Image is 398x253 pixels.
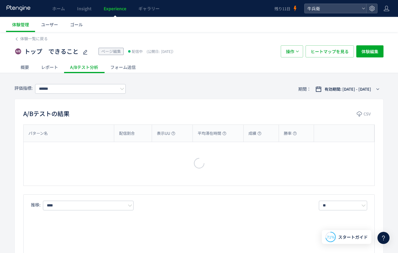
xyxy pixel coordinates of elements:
span: ゴール [70,21,83,28]
span: 評価指標: [15,85,33,91]
span: Experience [104,5,126,11]
span: CSV [364,109,371,119]
span: 体験管理 [12,21,29,28]
span: スタートガイド [338,234,368,240]
span: ヒートマップを見る [311,45,349,57]
span: 残り11日 [274,6,290,11]
span: [DATE]） [145,49,176,54]
button: CSV [354,109,375,119]
span: 配信割合 [119,131,135,136]
span: Insight [77,5,92,11]
div: 概要 [15,61,35,73]
span: ギャラリー [138,5,160,11]
span: 牛兵衛 [306,4,359,13]
span: 配信中 [132,48,143,54]
span: 推移: [31,202,40,208]
span: 操作 [286,45,294,57]
span: トップ できること [24,47,79,56]
div: フォーム送信 [104,61,142,73]
div: レポート [35,61,64,73]
span: 平均滞在時間 [198,131,226,136]
span: 勝率 [284,131,297,136]
button: ヒートマップを見る [306,45,354,57]
span: 期間： [298,84,311,94]
button: 体験編集 [356,45,383,57]
span: 71% [327,234,335,239]
h2: A/Bテストの結果 [23,109,70,118]
span: 表示UU [157,131,175,136]
span: パターン名 [28,131,48,136]
span: 有効期間: [DATE] - [DATE] [325,86,371,92]
span: (公開日: [147,49,160,54]
span: 体験編集 [361,45,378,57]
span: ホーム [52,5,65,11]
span: 体験一覧に戻る [20,36,48,41]
button: 有効期間: [DATE] - [DATE] [312,84,383,94]
button: 操作 [281,45,303,57]
span: ユーザー [41,21,58,28]
div: A/Bテスト分析 [64,61,104,73]
span: 成績 [248,131,261,136]
span: ページ編集 [101,48,121,54]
